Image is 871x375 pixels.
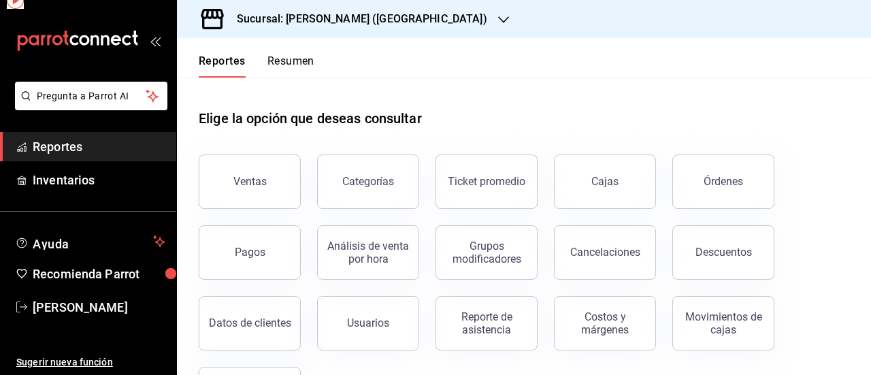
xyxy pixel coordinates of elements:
[150,35,161,46] button: open_drawer_menu
[672,225,774,280] button: Descuentos
[199,225,301,280] button: Pagos
[326,240,410,265] div: Análisis de venta por hora
[37,89,146,103] span: Pregunta a Parrot AI
[435,225,538,280] button: Grupos modificadores
[10,99,167,113] a: Pregunta a Parrot AI
[317,225,419,280] button: Análisis de venta por hora
[233,175,267,188] div: Ventas
[695,246,752,259] div: Descuentos
[16,355,165,370] span: Sugerir nueva función
[554,296,656,350] button: Costos y márgenes
[563,310,647,336] div: Costos y márgenes
[591,174,619,190] div: Cajas
[199,108,422,129] h1: Elige la opción que deseas consultar
[33,137,165,156] span: Reportes
[554,225,656,280] button: Cancelaciones
[33,298,165,316] span: [PERSON_NAME]
[226,11,487,27] h3: Sucursal: [PERSON_NAME] ([GEOGRAPHIC_DATA])
[444,310,529,336] div: Reporte de asistencia
[267,54,314,78] button: Resumen
[33,265,165,283] span: Recomienda Parrot
[448,175,525,188] div: Ticket promedio
[199,154,301,209] button: Ventas
[15,82,167,110] button: Pregunta a Parrot AI
[681,310,766,336] div: Movimientos de cajas
[199,54,314,78] div: navigation tabs
[444,240,529,265] div: Grupos modificadores
[199,54,246,78] button: Reportes
[672,154,774,209] button: Órdenes
[317,154,419,209] button: Categorías
[235,246,265,259] div: Pagos
[570,246,640,259] div: Cancelaciones
[554,154,656,209] a: Cajas
[33,171,165,189] span: Inventarios
[33,233,148,250] span: Ayuda
[209,316,291,329] div: Datos de clientes
[435,154,538,209] button: Ticket promedio
[704,175,743,188] div: Órdenes
[317,296,419,350] button: Usuarios
[672,296,774,350] button: Movimientos de cajas
[347,316,389,329] div: Usuarios
[435,296,538,350] button: Reporte de asistencia
[342,175,394,188] div: Categorías
[199,296,301,350] button: Datos de clientes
